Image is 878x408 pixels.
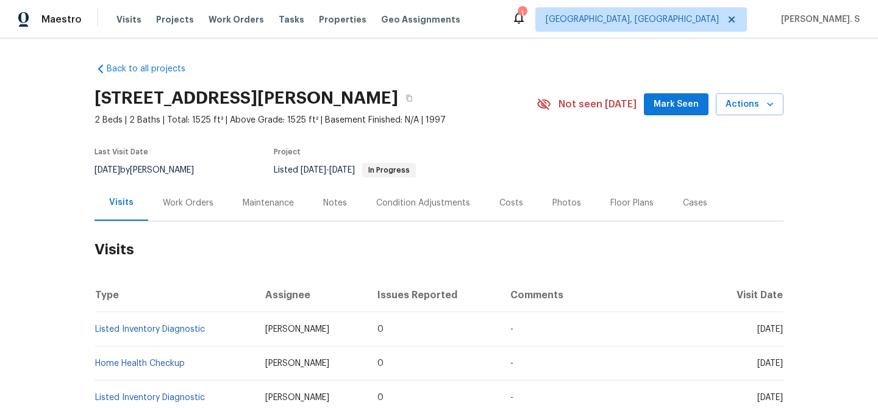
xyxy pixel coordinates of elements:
[41,13,82,26] span: Maestro
[95,325,205,334] a: Listed Inventory Diagnostic
[265,393,329,402] span: [PERSON_NAME]
[95,359,185,368] a: Home Health Checkup
[95,221,783,278] h2: Visits
[376,197,470,209] div: Condition Adjustments
[319,13,366,26] span: Properties
[757,359,783,368] span: [DATE]
[377,325,384,334] span: 0
[95,163,209,177] div: by [PERSON_NAME]
[510,393,513,402] span: -
[265,359,329,368] span: [PERSON_NAME]
[757,325,783,334] span: [DATE]
[274,148,301,156] span: Project
[377,359,384,368] span: 0
[95,63,212,75] a: Back to all projects
[644,93,708,116] button: Mark Seen
[163,197,213,209] div: Work Orders
[377,393,384,402] span: 0
[363,166,415,174] span: In Progress
[501,278,707,312] th: Comments
[559,98,637,110] span: Not seen [DATE]
[109,196,134,209] div: Visits
[329,166,355,174] span: [DATE]
[279,15,304,24] span: Tasks
[716,93,783,116] button: Actions
[654,97,699,112] span: Mark Seen
[95,393,205,402] a: Listed Inventory Diagnostic
[156,13,194,26] span: Projects
[610,197,654,209] div: Floor Plans
[510,359,513,368] span: -
[518,7,526,20] div: 1
[274,166,416,174] span: Listed
[726,97,774,112] span: Actions
[255,278,368,312] th: Assignee
[323,197,347,209] div: Notes
[368,278,501,312] th: Issues Reported
[95,114,537,126] span: 2 Beds | 2 Baths | Total: 1525 ft² | Above Grade: 1525 ft² | Basement Finished: N/A | 1997
[398,87,420,109] button: Copy Address
[381,13,460,26] span: Geo Assignments
[95,166,120,174] span: [DATE]
[757,393,783,402] span: [DATE]
[209,13,264,26] span: Work Orders
[707,278,783,312] th: Visit Date
[116,13,141,26] span: Visits
[301,166,355,174] span: -
[243,197,294,209] div: Maintenance
[301,166,326,174] span: [DATE]
[776,13,860,26] span: [PERSON_NAME]. S
[552,197,581,209] div: Photos
[683,197,707,209] div: Cases
[546,13,719,26] span: [GEOGRAPHIC_DATA], [GEOGRAPHIC_DATA]
[510,325,513,334] span: -
[95,92,398,104] h2: [STREET_ADDRESS][PERSON_NAME]
[265,325,329,334] span: [PERSON_NAME]
[95,278,255,312] th: Type
[499,197,523,209] div: Costs
[95,148,148,156] span: Last Visit Date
